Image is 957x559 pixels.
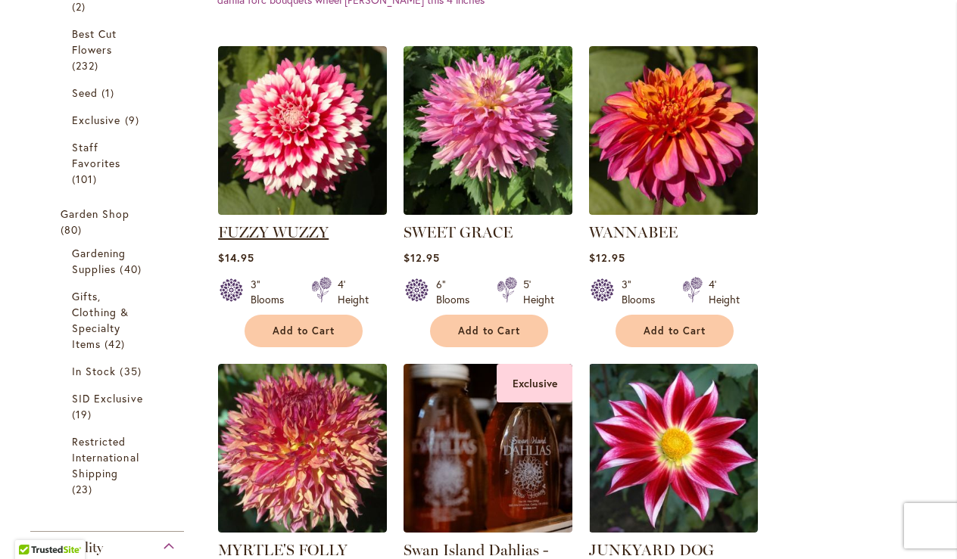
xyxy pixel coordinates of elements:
[72,434,139,480] span: Restricted International Shipping
[404,521,572,536] a: Swan Island Dahlias - Dahlia Honey Exclusive
[218,46,387,215] img: FUZZY WUZZY
[218,541,348,559] a: MYRTLE'S FOLLY
[61,222,86,238] span: 80
[436,277,478,307] div: 6" Blooms
[72,113,120,127] span: Exclusive
[72,26,146,73] a: Best Cut Flowers
[523,277,554,307] div: 5' Height
[61,207,130,221] span: Garden Shop
[125,112,143,128] span: 9
[72,390,146,422] a: SID Exclusive
[61,206,157,238] a: Garden Shop
[589,46,758,215] img: WANNABEE
[404,223,513,241] a: SWEET GRACE
[589,203,758,218] a: WANNABEE
[709,277,740,307] div: 4' Height
[72,245,146,277] a: Gardening Supplies
[338,277,369,307] div: 4' Height
[404,250,440,265] span: $12.95
[104,336,129,352] span: 42
[458,325,520,337] span: Add to Cart
[72,26,117,57] span: Best Cut Flowers
[589,223,678,241] a: WANNABEE
[273,325,335,337] span: Add to Cart
[101,85,118,101] span: 1
[72,85,98,100] span: Seed
[218,203,387,218] a: FUZZY WUZZY
[72,364,116,378] span: In Stock
[589,541,714,559] a: JUNKYARD DOG
[72,288,146,352] a: Gifts, Clothing &amp; Specialty Items
[72,57,102,73] span: 232
[616,315,734,347] button: Add to Cart
[622,277,664,307] div: 3" Blooms
[72,171,101,187] span: 101
[72,289,129,351] span: Gifts, Clothing & Specialty Items
[430,315,548,347] button: Add to Cart
[120,261,145,277] span: 40
[72,391,143,405] span: SID Exclusive
[72,406,95,422] span: 19
[644,325,706,337] span: Add to Cart
[245,315,363,347] button: Add to Cart
[251,277,293,307] div: 3" Blooms
[11,505,54,548] iframe: Launch Accessibility Center
[404,364,572,533] img: Swan Island Dahlias - Dahlia Honey
[38,539,103,556] span: Availability
[72,139,146,187] a: Staff Favorites
[72,433,146,497] a: Restricted International Shipping
[120,363,145,379] span: 35
[404,46,572,215] img: SWEET GRACE
[72,363,146,379] a: In Stock
[72,481,96,497] span: 23
[589,250,625,265] span: $12.95
[589,521,758,536] a: JUNKYARD DOG
[589,364,758,533] img: JUNKYARD DOG
[72,246,126,276] span: Gardening Supplies
[218,250,254,265] span: $14.95
[72,140,120,170] span: Staff Favorites
[497,364,572,402] div: Exclusive
[218,223,329,241] a: FUZZY WUZZY
[72,85,146,101] a: Seed
[218,521,387,536] a: MYRTLE'S FOLLY
[218,364,387,533] img: MYRTLE'S FOLLY
[72,112,146,128] a: Exclusive
[404,203,572,218] a: SWEET GRACE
